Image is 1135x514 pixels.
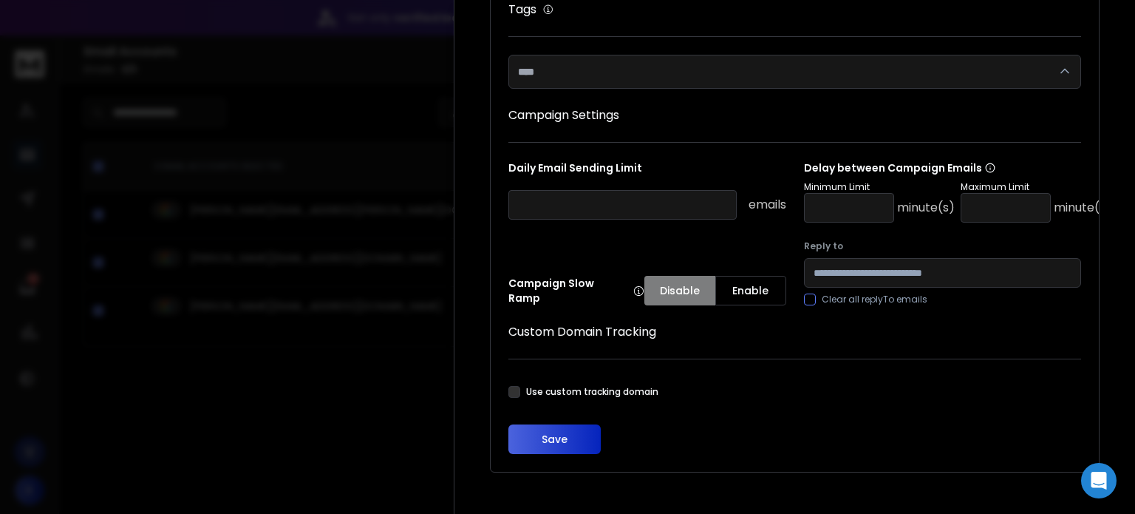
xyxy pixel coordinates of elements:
[508,160,785,181] p: Daily Email Sending Limit
[508,323,1081,341] h1: Custom Domain Tracking
[749,196,786,214] p: emails
[508,1,536,18] h1: Tags
[804,160,1111,175] p: Delay between Campaign Emails
[1054,199,1111,217] p: minute(s)
[804,181,955,193] p: Minimum Limit
[526,386,658,398] label: Use custom tracking domain
[804,240,1081,252] label: Reply to
[508,106,1081,124] h1: Campaign Settings
[644,276,715,305] button: Disable
[961,181,1111,193] p: Maximum Limit
[508,425,601,454] button: Save
[715,276,786,305] button: Enable
[508,276,644,305] p: Campaign Slow Ramp
[822,294,927,305] label: Clear all replyTo emails
[1081,463,1117,498] div: Open Intercom Messenger
[897,199,955,217] p: minute(s)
